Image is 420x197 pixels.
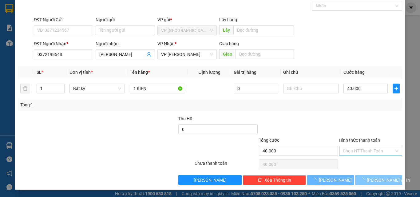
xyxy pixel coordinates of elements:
[360,178,367,182] span: loading
[34,16,93,23] div: SĐT Người Gửi
[243,175,306,185] button: deleteXóa Thông tin
[312,178,319,182] span: loading
[146,52,151,57] span: user-add
[219,17,237,22] span: Lấy hàng
[307,175,354,185] button: [PERSON_NAME]
[69,70,93,75] span: Đơn vị tính
[281,66,341,78] th: Ghi chú
[20,84,30,93] button: delete
[367,177,410,183] span: [PERSON_NAME] và In
[34,40,93,47] div: SĐT Người Nhận
[343,70,365,75] span: Cước hàng
[130,84,185,93] input: VD: Bàn, Ghế
[219,41,239,46] span: Giao hàng
[283,84,339,93] input: Ghi Chú
[8,40,35,69] b: [PERSON_NAME]
[234,70,256,75] span: Giá trị hàng
[96,40,155,47] div: Người nhận
[73,84,121,93] span: Bất kỳ
[67,8,81,22] img: logo.jpg
[393,84,400,93] button: plus
[319,177,352,183] span: [PERSON_NAME]
[40,9,59,59] b: BIÊN NHẬN GỬI HÀNG HÓA
[130,70,150,75] span: Tên hàng
[194,177,227,183] span: [PERSON_NAME]
[355,175,402,185] button: [PERSON_NAME] và In
[52,23,85,28] b: [DOMAIN_NAME]
[52,29,85,37] li: (c) 2017
[178,116,192,121] span: Thu Hộ
[259,138,279,143] span: Tổng cước
[234,84,278,93] input: 0
[219,25,233,35] span: Lấy
[178,175,241,185] button: [PERSON_NAME]
[20,101,163,108] div: Tổng: 1
[96,16,155,23] div: Người gửi
[393,86,399,91] span: plus
[157,41,175,46] span: VP Nhận
[264,177,291,183] span: Xóa Thông tin
[194,160,258,171] div: Chưa thanh toán
[157,16,217,23] div: VP gửi
[339,138,380,143] label: Hình thức thanh toán
[219,49,236,59] span: Giao
[161,26,213,35] span: VP Sài Gòn
[161,50,213,59] span: VP Phan Thiết
[236,49,294,59] input: Dọc đường
[198,70,220,75] span: Định lượng
[233,25,294,35] input: Dọc đường
[258,178,262,183] span: delete
[37,70,42,75] span: SL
